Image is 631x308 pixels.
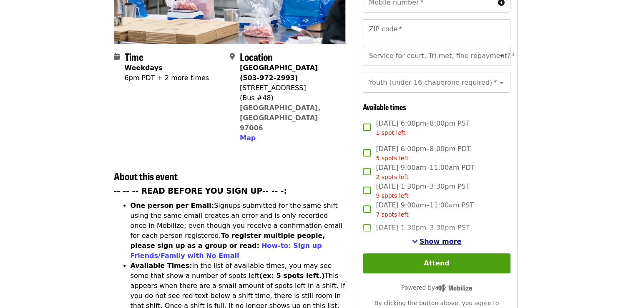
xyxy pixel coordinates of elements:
[259,272,324,280] strong: (ex: 5 spots left.)
[131,262,192,270] strong: Available Times:
[131,201,346,261] li: Signups submitted for the same shift using the same email creates an error and is only recorded o...
[240,134,256,142] span: Map
[376,119,470,137] span: [DATE] 6:00pm–8:00pm PST
[376,144,470,163] span: [DATE] 6:00pm–8:00pm PDT
[376,223,470,233] span: [DATE] 1:30pm–3:30pm PST
[125,73,209,83] div: 6pm PDT + 2 more times
[131,202,214,210] strong: One person per Email:
[420,237,462,245] span: Show more
[230,53,235,61] i: map-marker-alt icon
[376,192,408,199] span: 9 spots left
[240,49,273,64] span: Location
[376,155,408,162] span: 5 spots left
[240,133,256,143] button: Map
[240,104,321,132] a: [GEOGRAPHIC_DATA], [GEOGRAPHIC_DATA] 97006
[240,93,339,103] div: (Bus #48)
[376,211,408,218] span: 7 spots left
[376,182,470,200] span: [DATE] 1:30pm–3:30pm PST
[240,64,318,82] strong: [GEOGRAPHIC_DATA] (503-972-2993)
[376,200,474,219] span: [DATE] 9:00am–11:00am PST
[240,83,339,93] div: [STREET_ADDRESS]
[131,242,322,260] a: How-to: Sign up Friends/Family with No Email
[376,129,405,136] span: 1 spot left
[125,64,163,72] strong: Weekdays
[131,232,325,250] strong: To register multiple people, please sign up as a group or read:
[114,169,178,183] span: About this event
[114,53,120,61] i: calendar icon
[376,163,475,182] span: [DATE] 9:00am–11:00am PDT
[363,19,510,39] input: ZIP code
[412,237,462,247] button: See more timeslots
[363,101,406,112] span: Available times
[114,187,287,195] strong: -- -- -- READ BEFORE YOU SIGN UP-- -- -:
[363,253,510,273] button: Attend
[376,174,408,180] span: 2 spots left
[496,50,508,62] button: Open
[435,284,472,292] img: Powered by Mobilize
[125,49,143,64] span: Time
[401,284,472,291] span: Powered by
[496,77,508,88] button: Open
